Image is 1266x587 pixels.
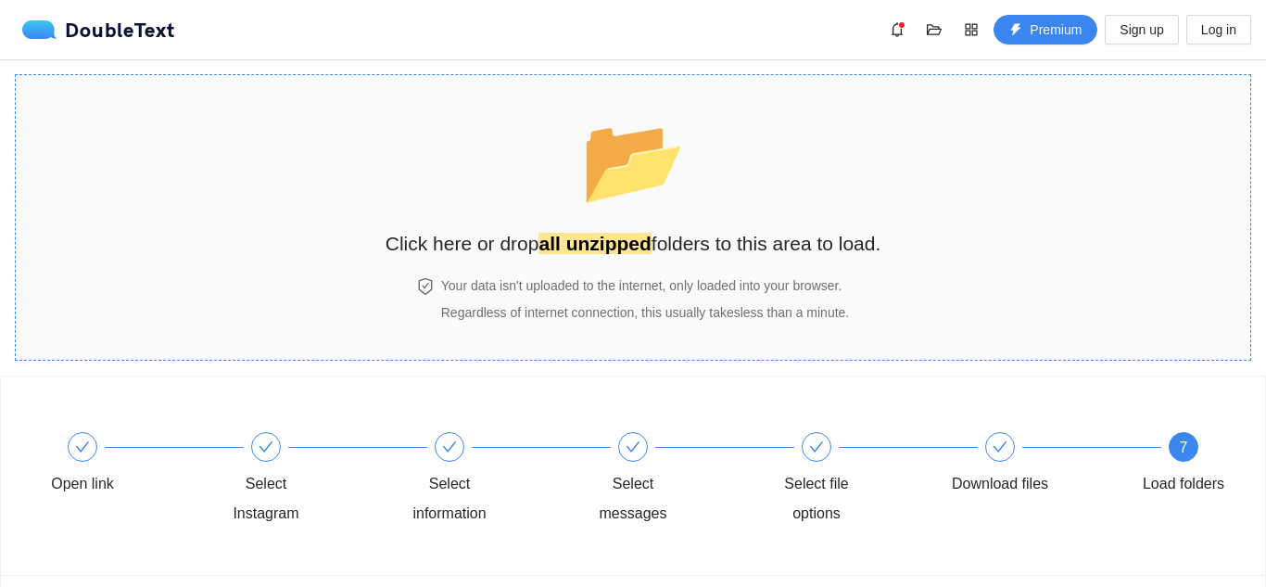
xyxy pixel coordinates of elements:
span: safety-certificate [417,278,434,295]
span: check [259,440,273,454]
span: check [442,440,457,454]
div: Open link [29,432,212,499]
span: folder [580,113,687,208]
span: bell [883,22,911,37]
div: Select Instagram [212,469,320,529]
div: Open link [51,469,114,499]
div: Select messages [579,432,763,529]
h2: Click here or drop folders to this area to load. [386,228,881,259]
button: Log in [1186,15,1251,45]
span: check [809,440,824,454]
span: thunderbolt [1009,23,1022,38]
div: Select file options [763,432,946,529]
div: Load folders [1143,469,1224,499]
strong: all unzipped [538,233,651,254]
h4: Your data isn't uploaded to the internet, only loaded into your browser. [441,275,849,296]
span: check [626,440,640,454]
img: logo [22,20,65,39]
span: Log in [1201,19,1236,40]
div: DoubleText [22,20,175,39]
div: Select information [396,469,503,529]
span: folder-open [920,22,948,37]
div: Download files [946,432,1130,499]
button: appstore [956,15,986,45]
button: Sign up [1105,15,1178,45]
span: check [75,440,90,454]
button: bell [882,15,912,45]
button: thunderboltPremium [994,15,1097,45]
div: Select messages [579,469,687,529]
div: Select file options [763,469,870,529]
span: 7 [1180,440,1188,455]
span: Sign up [1120,19,1163,40]
div: Download files [952,469,1048,499]
div: Select information [396,432,579,529]
span: Premium [1030,19,1082,40]
button: folder-open [919,15,949,45]
span: appstore [957,22,985,37]
span: check [993,440,1007,454]
div: Select Instagram [212,432,396,529]
span: Regardless of internet connection, this usually takes less than a minute . [441,305,849,320]
a: logoDoubleText [22,20,175,39]
div: 7Load folders [1130,432,1237,499]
